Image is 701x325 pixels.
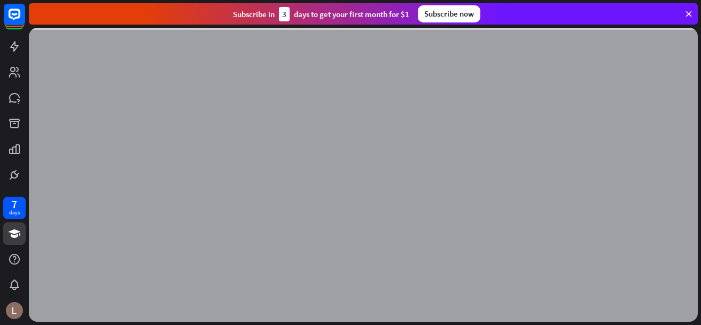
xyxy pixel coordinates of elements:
div: Subscribe in days to get your first month for $1 [233,7,409,21]
div: 3 [279,7,290,21]
div: days [9,209,20,216]
a: 7 days [3,197,26,219]
div: 7 [12,199,17,209]
div: Subscribe now [418,5,480,22]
